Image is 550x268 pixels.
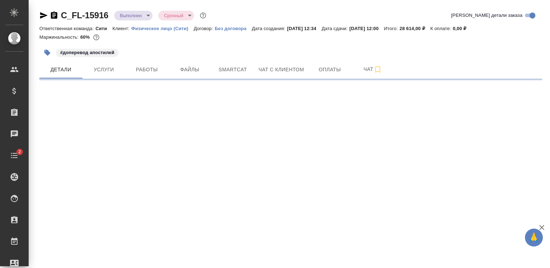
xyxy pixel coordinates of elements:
[96,26,112,31] p: Сити
[430,26,453,31] p: К оплате:
[158,11,194,20] div: Выполнен
[55,49,119,55] span: доперевод апостилей
[528,230,540,245] span: 🙏
[39,11,48,20] button: Скопировать ссылку для ЯМессенджера
[453,26,472,31] p: 0,00 ₽
[259,65,304,74] span: Чат с клиентом
[50,11,58,20] button: Скопировать ссылку
[118,13,144,19] button: Выполнен
[60,49,114,56] p: #доперевод апостилей
[356,65,390,74] span: Чат
[215,26,252,31] p: Без договора
[130,65,164,74] span: Работы
[2,147,27,164] a: 2
[198,11,208,20] button: Доп статусы указывают на важность/срочность заказа
[349,26,384,31] p: [DATE] 12:00
[287,26,322,31] p: [DATE] 12:34
[313,65,347,74] span: Оплаты
[216,65,250,74] span: Smartcat
[112,26,131,31] p: Клиент:
[131,25,194,31] a: Физическое лицо (Сити)
[61,10,108,20] a: C_FL-15916
[215,25,252,31] a: Без договора
[131,26,194,31] p: Физическое лицо (Сити)
[384,26,399,31] p: Итого:
[252,26,287,31] p: Дата создания:
[39,26,96,31] p: Ответственная команда:
[322,26,349,31] p: Дата сдачи:
[373,65,382,74] svg: Подписаться
[87,65,121,74] span: Услуги
[92,33,101,42] button: 9475.08 RUB;
[39,34,80,40] p: Маржинальность:
[39,45,55,61] button: Добавить тэг
[80,34,91,40] p: 60%
[44,65,78,74] span: Детали
[400,26,430,31] p: 28 614,00 ₽
[173,65,207,74] span: Файлы
[162,13,185,19] button: Срочный
[451,12,522,19] span: [PERSON_NAME] детали заказа
[525,229,543,247] button: 🙏
[114,11,153,20] div: Выполнен
[194,26,215,31] p: Договор:
[14,148,25,155] span: 2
